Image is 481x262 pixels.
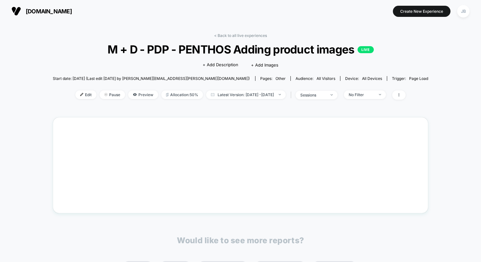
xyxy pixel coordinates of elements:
[340,76,387,81] span: Device:
[300,93,326,97] div: sessions
[206,90,286,99] span: Latest Version: [DATE] - [DATE]
[289,90,296,100] span: |
[214,33,267,38] a: < Back to all live experiences
[251,62,278,67] span: + Add Images
[104,93,108,96] img: end
[260,76,286,81] div: Pages:
[362,76,382,81] span: all devices
[11,6,21,16] img: Visually logo
[349,92,374,97] div: No Filter
[331,94,333,96] img: end
[317,76,335,81] span: All Visitors
[177,236,304,245] p: Would like to see more reports?
[455,5,471,18] button: JB
[392,76,428,81] div: Trigger:
[279,94,281,95] img: end
[10,6,74,16] button: [DOMAIN_NAME]
[166,93,169,96] img: rebalance
[275,76,286,81] span: other
[53,76,250,81] span: Start date: [DATE] (Last edit [DATE] by [PERSON_NAME][EMAIL_ADDRESS][PERSON_NAME][DOMAIN_NAME])
[72,43,409,56] span: M + D - PDP - PENTHOS Adding product images
[379,94,381,95] img: end
[26,8,72,15] span: [DOMAIN_NAME]
[161,90,203,99] span: Allocation: 50%
[203,62,238,68] span: + Add Description
[409,76,428,81] span: Page Load
[457,5,470,18] div: JB
[393,6,450,17] button: Create New Experience
[75,90,96,99] span: Edit
[128,90,158,99] span: Preview
[358,46,373,53] p: LIVE
[211,93,214,96] img: calendar
[80,93,83,96] img: edit
[296,76,335,81] div: Audience:
[100,90,125,99] span: Pause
